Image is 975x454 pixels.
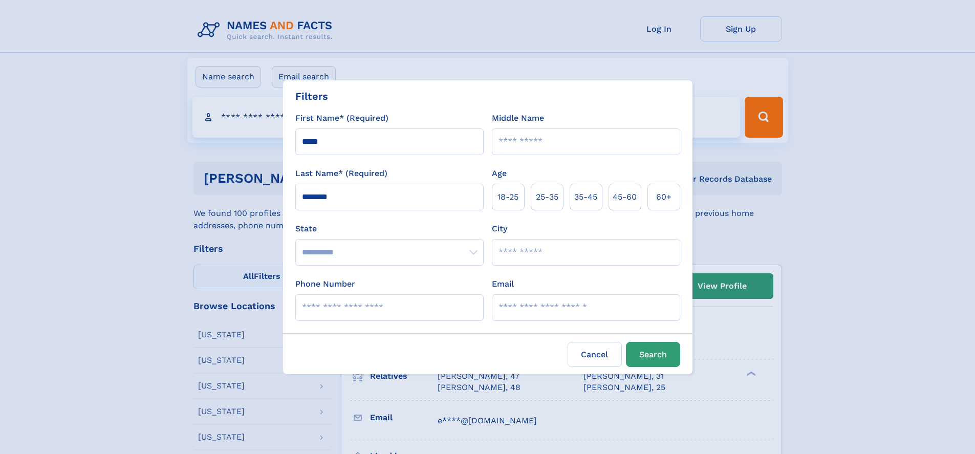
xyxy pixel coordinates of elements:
[568,342,622,367] label: Cancel
[497,191,518,203] span: 18‑25
[656,191,671,203] span: 60+
[536,191,558,203] span: 25‑35
[613,191,637,203] span: 45‑60
[574,191,597,203] span: 35‑45
[492,112,544,124] label: Middle Name
[295,278,355,290] label: Phone Number
[295,223,484,235] label: State
[492,278,514,290] label: Email
[492,223,507,235] label: City
[295,167,387,180] label: Last Name* (Required)
[626,342,680,367] button: Search
[295,89,328,104] div: Filters
[492,167,507,180] label: Age
[295,112,388,124] label: First Name* (Required)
